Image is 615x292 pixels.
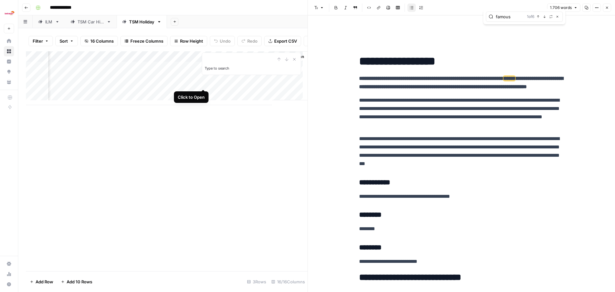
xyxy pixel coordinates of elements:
div: TSM Holiday [129,19,154,25]
button: Redo [237,36,262,46]
a: Browse [4,46,14,56]
button: Add 10 Rows [57,277,96,287]
a: Settings [4,259,14,269]
input: Search [496,13,524,20]
a: Your Data [4,77,14,87]
button: Close Search [291,55,298,63]
div: TSM Car Hire [78,19,104,25]
button: Sort [55,36,78,46]
button: Add Row [26,277,57,287]
a: Usage [4,269,14,279]
span: Freeze Columns [130,38,163,44]
button: Workspace: Ice Travel Group [4,5,14,21]
label: Type to search [205,66,229,71]
span: 1 of 6 [527,14,534,20]
a: TSM Holiday [117,15,167,28]
span: Export CSV [274,38,297,44]
div: Click to Open [178,94,205,100]
a: Insights [4,56,14,67]
img: Ice Travel Group Logo [4,7,15,19]
a: Opportunities [4,67,14,77]
button: 16 Columns [80,36,118,46]
a: TSM Car Hire [65,15,117,28]
a: Home [4,36,14,46]
button: 1,706 words [547,4,580,12]
span: Sort [60,38,68,44]
span: Row Height [180,38,203,44]
span: Add 10 Rows [67,279,92,285]
button: Export CSV [264,36,301,46]
button: Help + Support [4,279,14,289]
span: Redo [247,38,258,44]
button: Freeze Columns [120,36,168,46]
span: 16 Columns [90,38,114,44]
button: Row Height [170,36,207,46]
div: ILM [45,19,53,25]
button: Undo [210,36,235,46]
div: 16/16 Columns [269,277,307,287]
span: 1,706 words [550,5,572,11]
a: ILM [33,15,65,28]
button: Filter [29,36,53,46]
span: Filter [33,38,43,44]
div: 3 Rows [244,277,269,287]
span: Add Row [36,279,53,285]
span: Undo [220,38,231,44]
